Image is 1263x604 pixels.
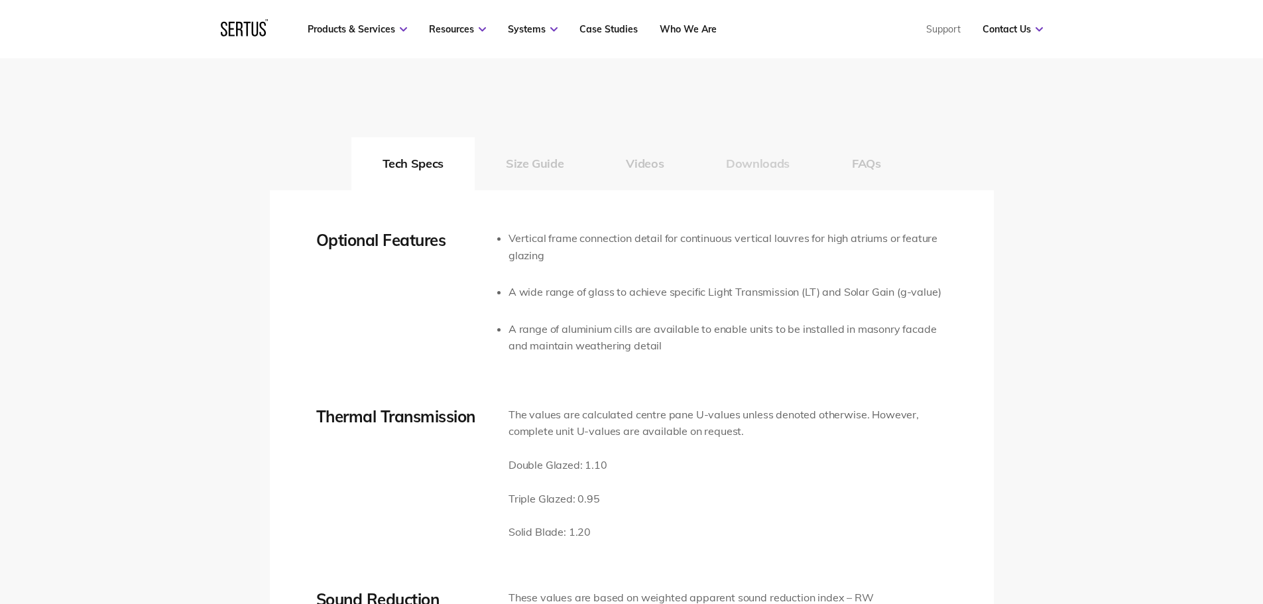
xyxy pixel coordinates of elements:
div: Thermal Transmission [316,406,489,426]
a: Contact Us [983,23,1043,35]
button: Videos [595,137,695,190]
div: Optional Features [316,230,489,250]
li: A wide range of glass to achieve specific Light Transmission (LT) and Solar Gain (g-value) [509,284,947,301]
a: Support [926,23,961,35]
a: Products & Services [308,23,407,35]
p: Triple Glazed: 0.95 [509,491,947,508]
button: Size Guide [475,137,595,190]
a: Who We Are [660,23,717,35]
li: Vertical frame connection detail for continuous vertical louvres for high atriums or feature glazing [509,230,947,264]
p: Solid Blade: 1.20 [509,524,947,541]
p: The values are calculated centre pane U-values unless denoted otherwise. However, complete unit U... [509,406,947,440]
button: FAQs [821,137,912,190]
a: Case Studies [579,23,638,35]
iframe: Chat Widget [1024,450,1263,604]
a: Systems [508,23,558,35]
p: Double Glazed: 1.10 [509,457,947,474]
a: Resources [429,23,486,35]
li: A range of aluminium cills are available to enable units to be installed in masonry facade and ma... [509,321,947,355]
button: Downloads [695,137,821,190]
